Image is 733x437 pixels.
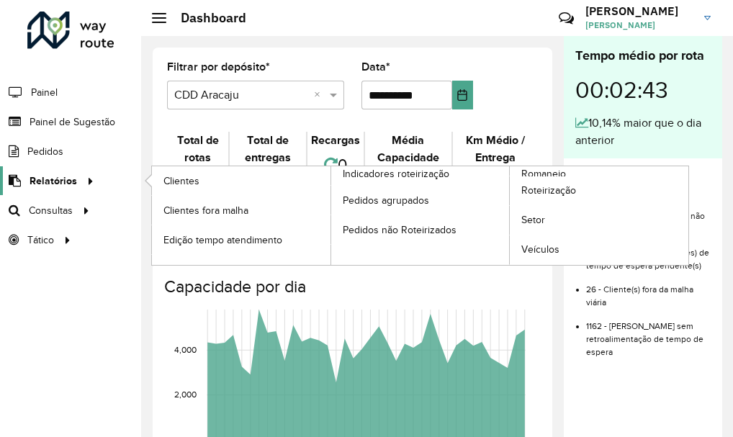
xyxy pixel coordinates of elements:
[361,58,390,76] label: Data
[369,132,449,166] div: Média Capacidade
[174,345,197,354] text: 4,000
[586,309,711,359] li: 1162 - [PERSON_NAME] sem retroalimentação de tempo de espera
[311,149,360,180] div: 0
[27,233,54,248] span: Tático
[167,58,270,76] label: Filtrar por depósito
[152,166,330,195] a: Clientes
[510,206,688,235] a: Setor
[331,215,510,244] a: Pedidos não Roteirizados
[152,166,510,265] a: Indicadores roteirização
[551,3,582,34] a: Contato Rápido
[164,276,538,297] h4: Capacidade por dia
[29,203,73,218] span: Consultas
[233,132,302,166] div: Total de entregas
[31,85,58,100] span: Painel
[575,46,711,66] div: Tempo médio por rota
[575,114,711,149] div: 10,14% maior que o dia anterior
[331,166,689,265] a: Romaneio
[311,132,360,149] div: Recargas
[521,183,576,198] span: Roteirização
[585,4,693,18] h3: [PERSON_NAME]
[163,203,248,218] span: Clientes fora malha
[27,144,63,159] span: Pedidos
[163,233,282,248] span: Edição tempo atendimento
[166,10,246,26] h2: Dashboard
[521,242,559,257] span: Veículos
[152,225,330,254] a: Edição tempo atendimento
[521,166,566,181] span: Romaneio
[586,272,711,309] li: 26 - Cliente(s) fora da malha viária
[163,174,199,189] span: Clientes
[585,19,693,32] span: [PERSON_NAME]
[314,86,326,104] span: Clear all
[457,132,534,166] div: Km Médio / Entrega
[331,186,510,215] a: Pedidos agrupados
[343,222,457,238] span: Pedidos não Roteirizados
[452,81,474,109] button: Choose Date
[30,114,115,130] span: Painel de Sugestão
[171,132,225,166] div: Total de rotas
[510,235,688,264] a: Veículos
[30,174,77,189] span: Relatórios
[343,193,429,208] span: Pedidos agrupados
[152,196,330,225] a: Clientes fora malha
[510,176,688,205] a: Roteirização
[575,66,711,114] div: 00:02:43
[174,390,197,400] text: 2,000
[343,166,449,181] span: Indicadores roteirização
[521,212,545,227] span: Setor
